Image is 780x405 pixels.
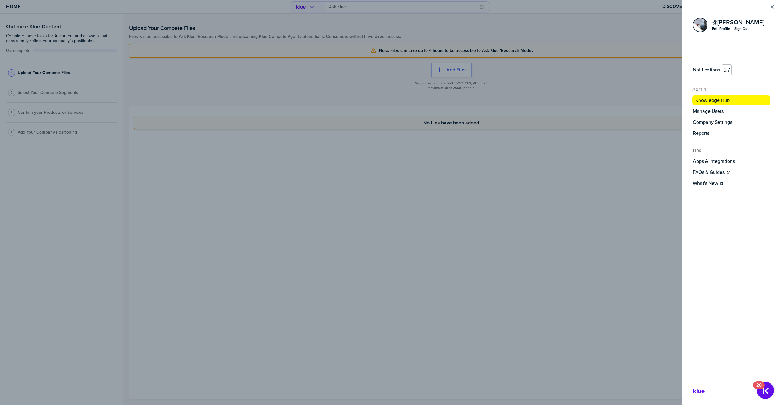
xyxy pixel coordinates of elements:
a: Notifications27 [692,64,770,76]
label: Apps & Integrations [693,158,735,164]
img: 80f7c9fa3b1e01c4e88e1d678b39c264-sml.png [693,18,707,32]
span: @ [PERSON_NAME] [712,19,764,25]
div: 28 [756,385,762,393]
label: Reports [693,130,709,136]
div: Sign Out [734,26,749,31]
label: Notifications [693,67,720,73]
label: FAQs & Guides [693,169,725,175]
label: Knowledge Hub [695,97,730,103]
label: Manage Users [693,108,724,114]
button: Knowledge Hub [692,95,770,105]
a: Company Settings [692,119,770,126]
button: Apps & Integrations [692,158,770,165]
h4: Tips [692,147,770,154]
label: What's New [693,180,718,186]
div: Peter Craigen [693,18,707,32]
span: 27 [722,64,732,75]
a: Manage Users [692,108,770,115]
h4: Admin [692,86,770,93]
a: What's New [692,180,770,187]
label: Company Settings [693,119,732,125]
button: Reports [692,130,770,137]
button: Close Menu [769,4,775,10]
button: Sign Out [734,26,749,31]
a: Edit Profile [712,26,730,31]
a: @[PERSON_NAME] [712,19,765,26]
div: Edit Profile [712,26,730,31]
a: FAQs & Guides [692,169,770,176]
button: Open Resource Center, 28 new notifications [757,382,774,399]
